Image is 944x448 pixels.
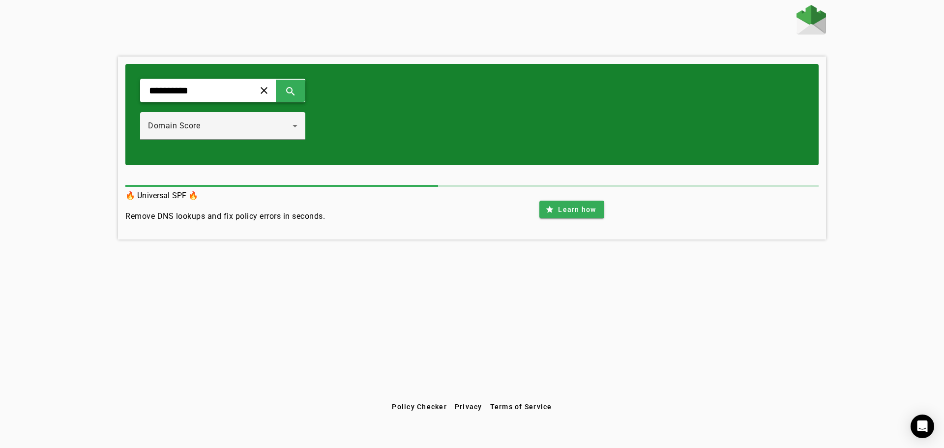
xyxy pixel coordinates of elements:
h4: Remove DNS lookups and fix policy errors in seconds. [125,210,325,222]
span: Terms of Service [490,403,552,411]
img: Fraudmarc Logo [796,5,826,34]
button: Learn how [539,201,604,218]
button: Policy Checker [388,398,451,416]
span: Domain Score [148,121,200,130]
span: Learn how [558,205,596,214]
div: Open Intercom Messenger [911,415,934,438]
span: Privacy [455,403,482,411]
span: Policy Checker [392,403,447,411]
a: Home [796,5,826,37]
button: Privacy [451,398,486,416]
button: Terms of Service [486,398,556,416]
h3: 🔥 Universal SPF 🔥 [125,189,325,203]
